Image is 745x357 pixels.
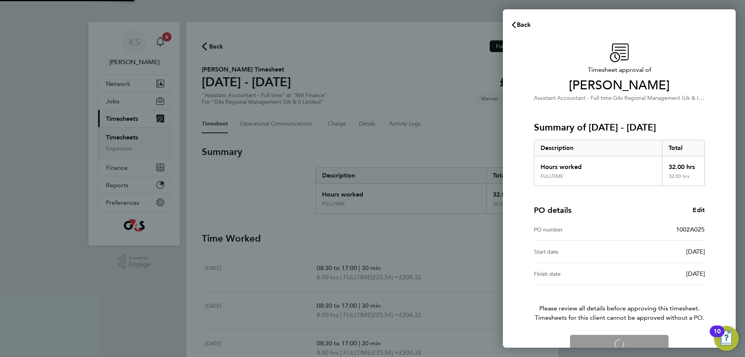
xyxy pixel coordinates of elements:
span: Back [517,21,531,28]
div: Hours worked [534,156,662,173]
div: 10 [714,331,721,341]
span: Timesheet approval of [534,65,705,75]
a: Edit [693,205,705,215]
div: Start date [534,247,619,256]
div: FULLTIME [541,173,563,179]
button: Open Resource Center, 10 new notifications [714,326,739,351]
div: Summary of 15 - 21 Sep 2025 [534,140,705,186]
span: · [612,95,613,101]
div: Description [534,140,662,156]
span: 1002A025 [676,226,705,233]
span: [PERSON_NAME] [534,78,705,93]
button: Back [503,17,539,33]
div: 32.00 hrs [662,156,705,173]
span: Assistant Accountant - Full time [534,95,612,101]
h4: PO details [534,205,572,216]
h3: Summary of [DATE] - [DATE] [534,121,705,134]
div: Total [662,140,705,156]
div: [DATE] [619,247,705,256]
p: Please review all details before approving this timesheet. [525,285,714,322]
div: PO number [534,225,619,234]
span: G4s Regional Management (Uk & I) Limited [613,94,720,101]
div: 32.00 hrs [662,173,705,186]
span: Edit [693,206,705,214]
div: [DATE] [619,269,705,279]
div: Finish date [534,269,619,279]
span: Timesheets for this client cannot be approved without a PO. [525,313,714,322]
